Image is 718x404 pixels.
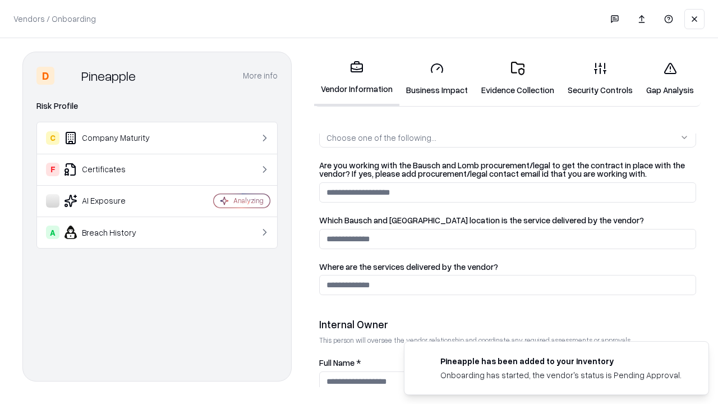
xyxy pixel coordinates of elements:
[46,163,180,176] div: Certificates
[36,99,278,113] div: Risk Profile
[46,163,59,176] div: F
[319,263,696,271] label: Where are the services delivered by the vendor?
[319,216,696,224] label: Which Bausch and [GEOGRAPHIC_DATA] location is the service delivered by the vendor?
[319,127,696,148] button: Choose one of the following...
[319,359,696,367] label: Full Name *
[46,194,180,208] div: AI Exposure
[36,67,54,85] div: D
[440,355,682,367] div: Pineapple has been added to your inventory
[561,53,639,105] a: Security Controls
[46,131,59,145] div: C
[59,67,77,85] img: Pineapple
[326,132,436,144] div: Choose one of the following...
[639,53,701,105] a: Gap Analysis
[81,67,136,85] div: Pineapple
[46,226,59,239] div: A
[314,52,399,106] a: Vendor Information
[319,161,696,178] label: Are you working with the Bausch and Lomb procurement/legal to get the contract in place with the ...
[46,226,180,239] div: Breach History
[46,131,180,145] div: Company Maturity
[13,13,96,25] p: Vendors / Onboarding
[475,53,561,105] a: Evidence Collection
[319,318,696,331] div: Internal Owner
[233,196,264,205] div: Analyzing
[418,355,431,369] img: pineappleenergy.com
[399,53,475,105] a: Business Impact
[319,336,696,345] p: This person will oversee the vendor relationship and coordinate any required assessments or appro...
[243,66,278,86] button: More info
[440,369,682,381] div: Onboarding has started, the vendor's status is Pending Approval.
